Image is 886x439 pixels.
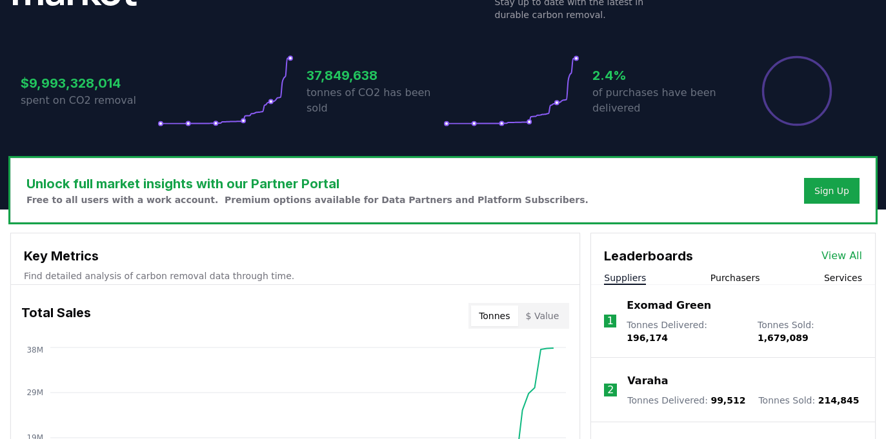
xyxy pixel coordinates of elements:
p: Tonnes Sold : [758,318,862,344]
span: 196,174 [627,333,668,343]
p: spent on CO2 removal [21,93,157,108]
p: 2 [607,382,614,398]
tspan: 29M [26,388,43,397]
button: Suppliers [604,271,646,284]
span: 214,845 [818,395,860,405]
button: Sign Up [804,178,860,204]
a: Varaha [627,373,668,389]
span: 1,679,089 [758,333,809,343]
h3: Leaderboards [604,246,693,266]
a: Exomad Green [627,298,711,313]
h3: Key Metrics [24,246,567,266]
div: Percentage of sales delivered [761,55,833,127]
p: Free to all users with a work account. Premium options available for Data Partners and Platform S... [26,193,589,206]
h3: Unlock full market insights with our Partner Portal [26,174,589,193]
p: Tonnes Delivered : [627,318,745,344]
p: tonnes of CO2 has been sold [307,85,443,116]
h3: 37,849,638 [307,66,443,85]
button: Services [824,271,862,284]
button: $ Value [518,306,567,326]
p: 1 [607,313,614,329]
p: Find detailed analysis of carbon removal data through time. [24,269,567,282]
span: 99,512 [710,395,745,405]
button: Tonnes [471,306,518,326]
a: Sign Up [814,184,849,197]
p: Tonnes Delivered : [627,394,745,407]
p: of purchases have been delivered [592,85,729,116]
p: Tonnes Sold : [758,394,859,407]
h3: $9,993,328,014 [21,73,157,93]
h3: Total Sales [21,303,91,329]
h3: 2.4% [592,66,729,85]
button: Purchasers [710,271,760,284]
a: View All [821,248,862,264]
tspan: 38M [26,346,43,355]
